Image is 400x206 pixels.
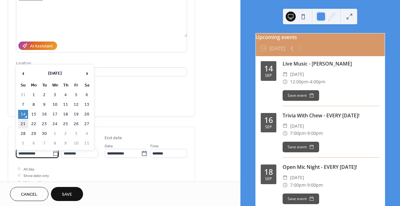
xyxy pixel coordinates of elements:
[283,130,288,137] div: ​
[50,110,60,119] td: 17
[29,129,39,138] td: 29
[50,100,60,109] td: 10
[29,67,81,80] th: [DATE]
[50,91,60,100] td: 3
[306,130,307,137] span: -
[18,139,28,148] td: 5
[82,139,92,148] td: 11
[18,110,28,119] td: 14
[18,81,28,90] th: Su
[16,60,186,66] div: Location
[105,143,113,150] span: Date
[290,130,306,137] span: 7:00pm
[264,168,273,176] div: 18
[39,139,49,148] td: 7
[61,100,71,109] td: 11
[50,139,60,148] td: 8
[71,81,81,90] th: Fr
[39,120,49,129] td: 23
[50,120,60,129] td: 24
[71,120,81,129] td: 26
[29,110,39,119] td: 15
[283,194,319,204] button: Save event
[29,91,39,100] td: 1
[30,43,53,50] div: AI Assistant
[18,91,28,100] td: 31
[256,33,385,41] div: Upcoming events
[18,100,28,109] td: 7
[82,81,92,90] th: Sa
[283,163,380,171] div: Open Mic Night - EVERY [DATE]!
[21,191,37,198] span: Cancel
[71,139,81,148] td: 10
[71,129,81,138] td: 3
[61,129,71,138] td: 2
[308,78,310,86] span: -
[10,187,48,201] button: Cancel
[290,122,304,130] span: [DATE]
[61,120,71,129] td: 25
[39,129,49,138] td: 30
[61,139,71,148] td: 9
[283,71,288,78] div: ​
[105,135,122,141] div: End date
[51,187,83,201] button: Save
[61,91,71,100] td: 4
[29,100,39,109] td: 8
[283,60,380,67] div: Live Music - [PERSON_NAME]
[82,129,92,138] td: 4
[62,191,72,198] span: Save
[82,100,92,109] td: 13
[29,120,39,129] td: 22
[39,91,49,100] td: 2
[23,166,34,173] span: All day
[23,179,47,186] span: Hide end time
[150,143,159,150] span: Time
[264,65,273,72] div: 14
[283,90,319,101] button: Save event
[29,81,39,90] th: Mo
[18,120,28,129] td: 21
[264,116,273,124] div: 16
[50,81,60,90] th: We
[283,122,288,130] div: ​
[82,91,92,100] td: 6
[283,174,288,181] div: ​
[39,100,49,109] td: 9
[290,71,304,78] span: [DATE]
[290,181,306,189] span: 7:00pm
[50,129,60,138] td: 1
[265,125,272,129] div: Sep
[82,120,92,129] td: 27
[18,129,28,138] td: 28
[306,181,307,189] span: -
[39,81,49,90] th: Tu
[82,67,91,80] span: ›
[61,110,71,119] td: 18
[18,67,28,80] span: ‹
[283,112,380,119] div: Trivia With Chew - EVERY [DATE]!
[29,139,39,148] td: 6
[61,81,71,90] th: Th
[71,110,81,119] td: 19
[283,142,319,152] button: Save event
[71,100,81,109] td: 12
[307,181,323,189] span: 9:00pm
[290,78,308,86] span: 12:00pm
[265,74,272,78] div: Sep
[18,42,57,50] button: AI Assistant
[82,110,92,119] td: 20
[71,91,81,100] td: 5
[283,78,288,86] div: ​
[290,174,304,181] span: [DATE]
[307,130,323,137] span: 9:00pm
[39,110,49,119] td: 16
[23,173,49,179] span: Show date only
[265,177,272,181] div: Sep
[283,181,288,189] div: ​
[310,78,325,86] span: 4:00pm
